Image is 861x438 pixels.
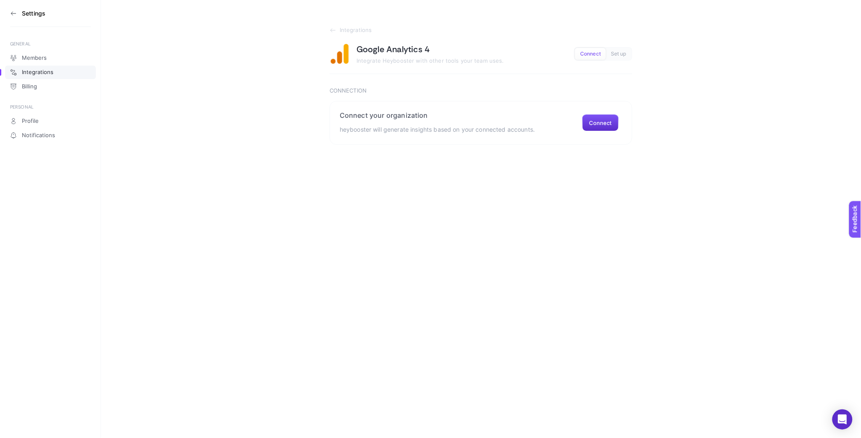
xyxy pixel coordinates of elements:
h1: Google Analytics 4 [357,44,430,55]
span: Members [22,55,47,61]
a: Notifications [5,129,96,142]
a: Profile [5,114,96,128]
span: Feedback [5,3,32,9]
button: Connect [582,114,619,131]
span: Billing [22,83,37,90]
div: PERSONAL [10,104,91,110]
h2: Connect your organization [340,111,535,119]
a: Billing [5,80,96,93]
div: Open Intercom Messenger [832,409,853,430]
a: Integrations [330,27,632,34]
button: Set up [606,48,631,60]
h3: Connection [330,88,632,94]
a: Integrations [5,66,96,79]
h3: Settings [22,10,45,17]
p: heybooster will generate insights based on your connected accounts. [340,125,535,135]
span: Connect [580,51,601,57]
a: Members [5,51,96,65]
span: Integrate Heybooster with other tools your team uses. [357,57,504,64]
span: Set up [611,51,626,57]
span: Notifications [22,132,55,139]
span: Integrations [340,27,372,34]
span: Profile [22,118,39,125]
span: Integrations [22,69,53,76]
div: GENERAL [10,40,91,47]
button: Connect [575,48,606,60]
